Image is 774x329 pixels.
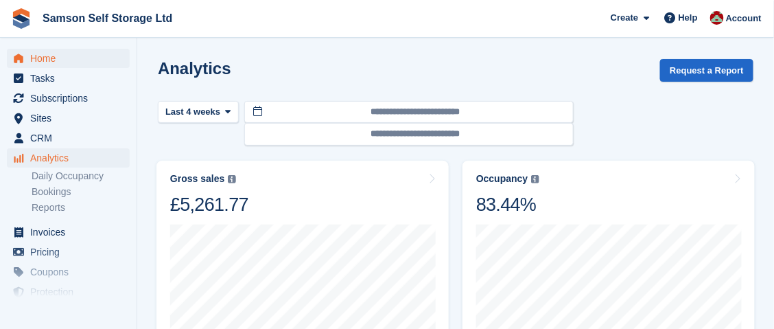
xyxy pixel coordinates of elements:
a: menu [7,128,130,148]
div: Gross sales [170,173,224,185]
span: Tasks [30,69,113,88]
span: Account [726,12,762,25]
a: Daily Occupancy [32,170,130,183]
a: Bookings [32,185,130,198]
a: menu [7,242,130,262]
a: menu [7,262,130,282]
img: Ian [710,11,724,25]
span: Protection [30,282,113,302]
button: Request a Report [660,59,753,82]
a: menu [7,89,130,108]
a: menu [7,69,130,88]
span: Analytics [30,148,113,168]
button: Last 4 weeks [158,101,239,124]
h2: Analytics [158,59,231,78]
span: Home [30,49,113,68]
span: Help [679,11,698,25]
img: stora-icon-8386f47178a22dfd0bd8f6a31ec36ba5ce8667c1dd55bd0f319d3a0aa187defe.svg [11,8,32,29]
img: icon-info-grey-7440780725fd019a000dd9b08b2336e03edf1995a4989e88bcd33f0948082b44.svg [531,175,539,183]
span: Coupons [30,262,113,282]
span: Subscriptions [30,89,113,108]
div: £5,261.77 [170,193,248,216]
span: Pricing [30,242,113,262]
span: Last 4 weeks [165,105,220,119]
span: CRM [30,128,113,148]
a: menu [7,148,130,168]
img: icon-info-grey-7440780725fd019a000dd9b08b2336e03edf1995a4989e88bcd33f0948082b44.svg [228,175,236,183]
a: menu [7,223,130,242]
a: menu [7,109,130,128]
a: Samson Self Storage Ltd [37,7,178,30]
a: menu [7,282,130,302]
span: Create [611,11,638,25]
div: 83.44% [476,193,539,216]
span: Invoices [30,223,113,242]
a: Reports [32,201,130,214]
span: Sites [30,109,113,128]
div: Occupancy [476,173,528,185]
a: menu [7,49,130,68]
